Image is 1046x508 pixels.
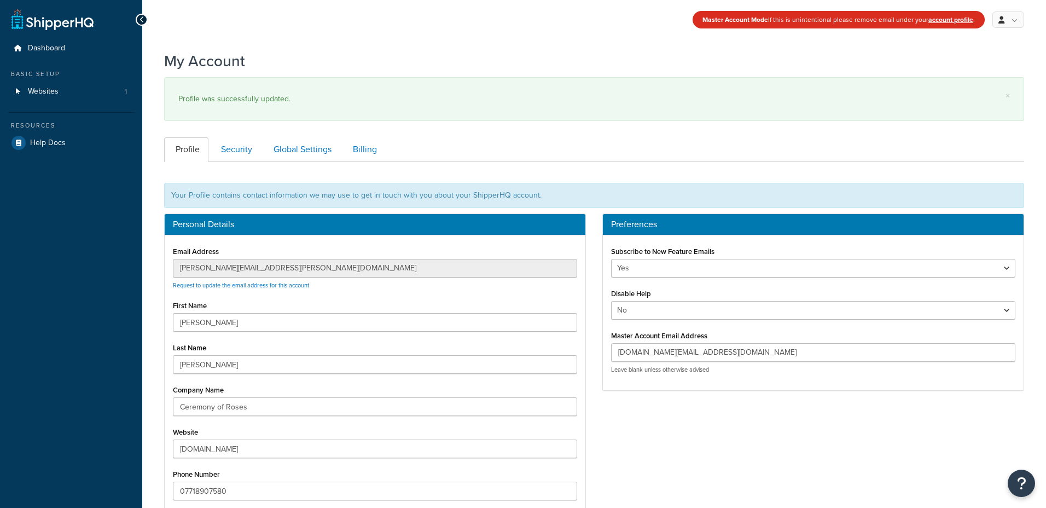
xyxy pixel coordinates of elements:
a: Profile [164,137,208,162]
a: Dashboard [8,38,134,59]
a: × [1006,91,1010,100]
h3: Preferences [611,220,1015,229]
div: Basic Setup [8,70,134,79]
label: First Name [173,302,207,310]
div: Profile was successfully updated. [178,91,1010,107]
a: Security [210,137,261,162]
label: Last Name [173,344,206,352]
div: Your Profile contains contact information we may use to get in touch with you about your ShipperH... [164,183,1024,208]
a: Request to update the email address for this account [173,281,309,290]
button: Open Resource Center [1008,470,1035,497]
h3: Personal Details [173,220,577,229]
h1: My Account [164,50,245,72]
a: ShipperHQ Home [11,8,94,30]
span: 1 [125,87,127,96]
label: Subscribe to New Feature Emails [611,247,714,256]
label: Disable Help [611,290,651,298]
li: Websites [8,82,134,102]
span: Websites [28,87,59,96]
label: Master Account Email Address [611,332,707,340]
span: Help Docs [30,138,66,148]
a: Billing [341,137,386,162]
p: Leave blank unless otherwise advised [611,366,1015,374]
a: Websites 1 [8,82,134,102]
a: Global Settings [262,137,340,162]
strong: Master Account Mode [702,15,768,25]
div: Resources [8,121,134,130]
label: Phone Number [173,470,220,478]
label: Company Name [173,386,224,394]
label: Website [173,428,198,436]
label: Email Address [173,247,219,256]
a: account profile [928,15,973,25]
div: If this is unintentional please remove email under your . [693,11,985,28]
a: Help Docs [8,133,134,153]
span: Dashboard [28,44,65,53]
